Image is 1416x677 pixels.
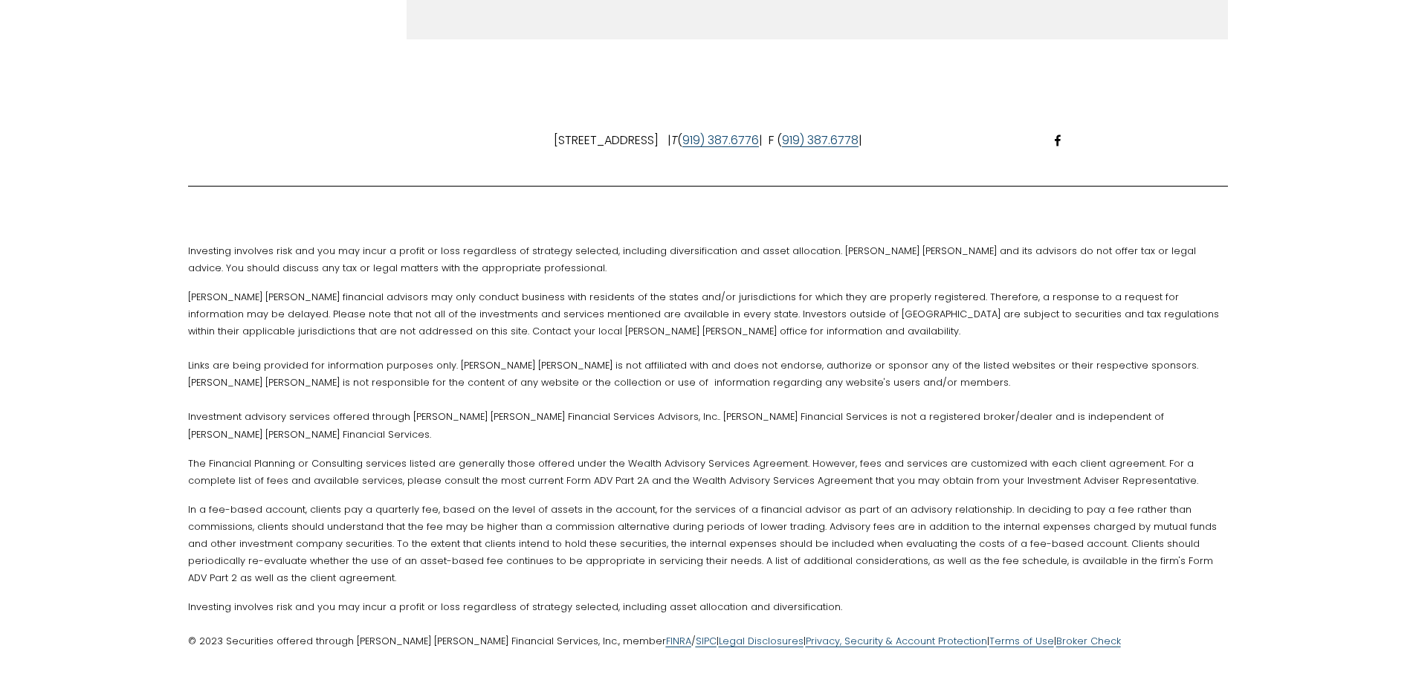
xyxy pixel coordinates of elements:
span: Legal Disclosures [719,635,804,647]
p: Investing involves risk and you may incur a profit or loss regardless of strategy selected, inclu... [188,242,1229,276]
span: SIPC [696,635,717,647]
a: FINRA [666,632,691,650]
a: 919) 387.6778 [782,130,859,152]
a: Legal Disclosures [719,632,804,650]
a: Facebook [1052,135,1064,146]
p: The Financial Planning or Consulting services listed are generally those offered under the Wealth... [188,455,1229,489]
a: Terms of Use [989,632,1054,650]
p: [PERSON_NAME] [PERSON_NAME] financial advisors may only conduct business with residents of the st... [188,288,1229,442]
a: SIPC [696,632,717,650]
p: In a fee-based account, clients pay a quarterly fee, based on the level of assets in the account,... [188,501,1229,586]
a: Broker Check [1056,632,1121,650]
span: Privacy, Security & Account Protection [806,635,987,647]
p: Investing involves risk and you may incur a profit or loss regardless of strategy selected, inclu... [188,598,1229,650]
span: FINRA [666,635,691,647]
em: T [671,132,677,149]
a: Privacy, Security & Account Protection [806,632,987,650]
a: 919) 387.6776 [682,130,759,152]
p: [STREET_ADDRESS] | ( | F ( | [188,130,1229,152]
